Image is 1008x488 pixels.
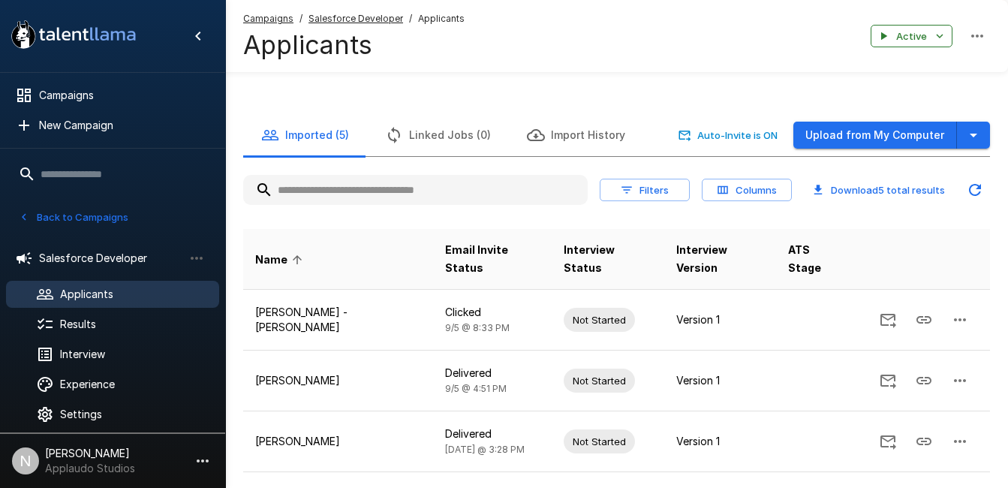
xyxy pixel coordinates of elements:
[445,305,540,320] p: Clicked
[870,312,906,325] span: Send Invitation
[676,124,781,147] button: Auto-Invite is ON
[564,374,635,388] span: Not Started
[600,179,690,202] button: Filters
[804,179,954,202] button: Download5 total results
[793,122,957,149] button: Upload from My Computer
[445,241,540,277] span: Email Invite Status
[960,175,990,205] button: Updated Today - 3:52 PM
[255,434,421,449] p: [PERSON_NAME]
[445,383,507,394] span: 9/5 @ 4:51 PM
[564,435,635,449] span: Not Started
[676,312,764,327] p: Version 1
[255,251,307,269] span: Name
[676,434,764,449] p: Version 1
[255,305,421,335] p: [PERSON_NAME] - [PERSON_NAME]
[871,25,952,48] button: Active
[870,434,906,447] span: Send Invitation
[509,114,643,156] button: Import History
[445,444,525,455] span: [DATE] @ 3:28 PM
[255,373,421,388] p: [PERSON_NAME]
[445,366,540,381] p: Delivered
[788,241,841,277] span: ATS Stage
[243,29,465,61] h4: Applicants
[906,373,942,386] span: Copy Interview Link
[564,241,652,277] span: Interview Status
[676,241,764,277] span: Interview Version
[870,373,906,386] span: Send Invitation
[906,434,942,447] span: Copy Interview Link
[445,426,540,441] p: Delivered
[243,114,367,156] button: Imported (5)
[564,313,635,327] span: Not Started
[702,179,792,202] button: Columns
[676,373,764,388] p: Version 1
[445,322,510,333] span: 9/5 @ 8:33 PM
[367,114,509,156] button: Linked Jobs (0)
[906,312,942,325] span: Copy Interview Link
